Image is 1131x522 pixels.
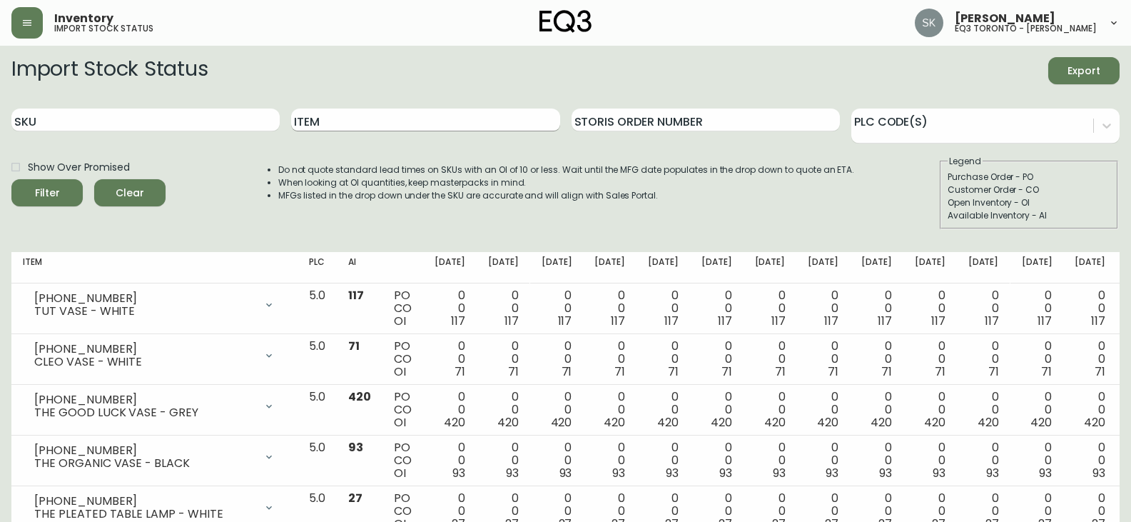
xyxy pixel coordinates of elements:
[54,24,153,33] h5: import stock status
[933,465,945,481] span: 93
[773,465,786,481] span: 93
[94,179,166,206] button: Clear
[948,171,1110,184] div: Purchase Order - PO
[451,313,465,329] span: 117
[915,441,945,480] div: 0 0
[394,363,406,380] span: OI
[614,363,625,380] span: 71
[755,340,786,378] div: 0 0
[348,490,362,506] span: 27
[1039,465,1052,481] span: 93
[435,340,465,378] div: 0 0
[542,289,572,328] div: 0 0
[278,189,855,202] li: MFGs listed in the drop down under the SKU are accurate and will align with Sales Portal.
[775,363,786,380] span: 71
[968,391,999,429] div: 0 0
[1091,313,1105,329] span: 117
[278,176,855,189] li: When looking at OI quantities, keep masterpacks in mind.
[657,414,679,431] span: 420
[808,441,838,480] div: 0 0
[861,441,892,480] div: 0 0
[881,363,892,380] span: 71
[1022,391,1053,429] div: 0 0
[23,391,286,422] div: [PHONE_NUMBER]THE GOOD LUCK VASE - GREY
[298,334,337,385] td: 5.0
[452,465,465,481] span: 93
[488,340,519,378] div: 0 0
[1075,340,1105,378] div: 0 0
[948,209,1110,222] div: Available Inventory - AI
[808,340,838,378] div: 0 0
[594,340,625,378] div: 0 0
[1075,391,1105,429] div: 0 0
[948,155,983,168] legend: Legend
[298,436,337,486] td: 5.0
[594,441,625,480] div: 0 0
[394,289,412,328] div: PO CO
[11,252,298,283] th: Item
[878,313,892,329] span: 117
[1048,57,1120,84] button: Export
[394,340,412,378] div: PO CO
[1038,313,1052,329] span: 117
[701,289,732,328] div: 0 0
[721,363,732,380] span: 71
[54,13,113,24] span: Inventory
[755,441,786,480] div: 0 0
[394,414,406,431] span: OI
[11,57,208,84] h2: Import Stock Status
[594,391,625,429] div: 0 0
[477,252,530,283] th: [DATE]
[34,292,255,305] div: [PHONE_NUMBER]
[23,289,286,321] div: [PHONE_NUMBER]TUT VASE - WHITE
[636,252,690,283] th: [DATE]
[1030,414,1052,431] span: 420
[648,441,679,480] div: 0 0
[594,289,625,328] div: 0 0
[558,313,572,329] span: 117
[611,313,625,329] span: 117
[1063,252,1117,283] th: [DATE]
[34,444,255,457] div: [PHONE_NUMBER]
[1010,252,1064,283] th: [DATE]
[423,252,477,283] th: [DATE]
[559,465,572,481] span: 93
[455,363,465,380] span: 71
[744,252,797,283] th: [DATE]
[34,406,255,419] div: THE GOOD LUCK VASE - GREY
[711,414,732,431] span: 420
[435,391,465,429] div: 0 0
[488,289,519,328] div: 0 0
[508,363,519,380] span: 71
[1084,414,1105,431] span: 420
[1060,62,1108,80] span: Export
[348,388,371,405] span: 420
[931,313,945,329] span: 117
[808,391,838,429] div: 0 0
[915,340,945,378] div: 0 0
[764,414,786,431] span: 420
[701,391,732,429] div: 0 0
[861,391,892,429] div: 0 0
[444,414,465,431] span: 420
[488,391,519,429] div: 0 0
[504,313,519,329] span: 117
[1075,441,1105,480] div: 0 0
[955,24,1097,33] h5: eq3 toronto - [PERSON_NAME]
[562,363,572,380] span: 71
[1041,363,1052,380] span: 71
[506,465,519,481] span: 93
[668,363,679,380] span: 71
[871,414,892,431] span: 420
[824,313,838,329] span: 117
[1075,289,1105,328] div: 0 0
[718,313,732,329] span: 117
[34,393,255,406] div: [PHONE_NUMBER]
[924,414,945,431] span: 420
[664,313,679,329] span: 117
[530,252,584,283] th: [DATE]
[755,391,786,429] div: 0 0
[23,441,286,473] div: [PHONE_NUMBER]THE ORGANIC VASE - BLACK
[298,252,337,283] th: PLC
[985,313,999,329] span: 117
